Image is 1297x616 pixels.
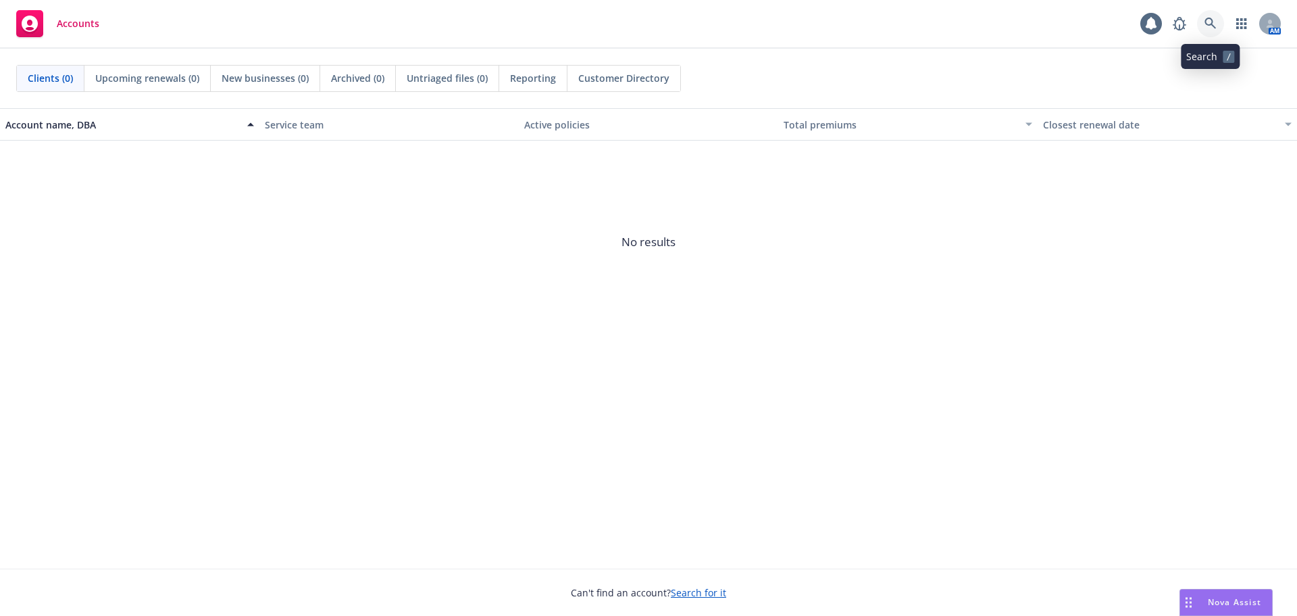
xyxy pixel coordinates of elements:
a: Search [1197,10,1224,37]
button: Closest renewal date [1038,108,1297,141]
span: Archived (0) [331,71,384,85]
a: Search for it [671,586,726,599]
button: Service team [259,108,519,141]
a: Switch app [1228,10,1255,37]
span: New businesses (0) [222,71,309,85]
button: Total premiums [778,108,1038,141]
span: Accounts [57,18,99,29]
button: Nova Assist [1179,589,1273,616]
div: Service team [265,118,513,132]
span: Customer Directory [578,71,669,85]
div: Active policies [524,118,773,132]
a: Accounts [11,5,105,43]
a: Report a Bug [1166,10,1193,37]
span: Reporting [510,71,556,85]
span: Upcoming renewals (0) [95,71,199,85]
span: Clients (0) [28,71,73,85]
span: Can't find an account? [571,586,726,600]
span: Nova Assist [1208,596,1261,608]
div: Closest renewal date [1043,118,1277,132]
div: Drag to move [1180,590,1197,615]
span: Untriaged files (0) [407,71,488,85]
div: Total premiums [784,118,1017,132]
div: Account name, DBA [5,118,239,132]
button: Active policies [519,108,778,141]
